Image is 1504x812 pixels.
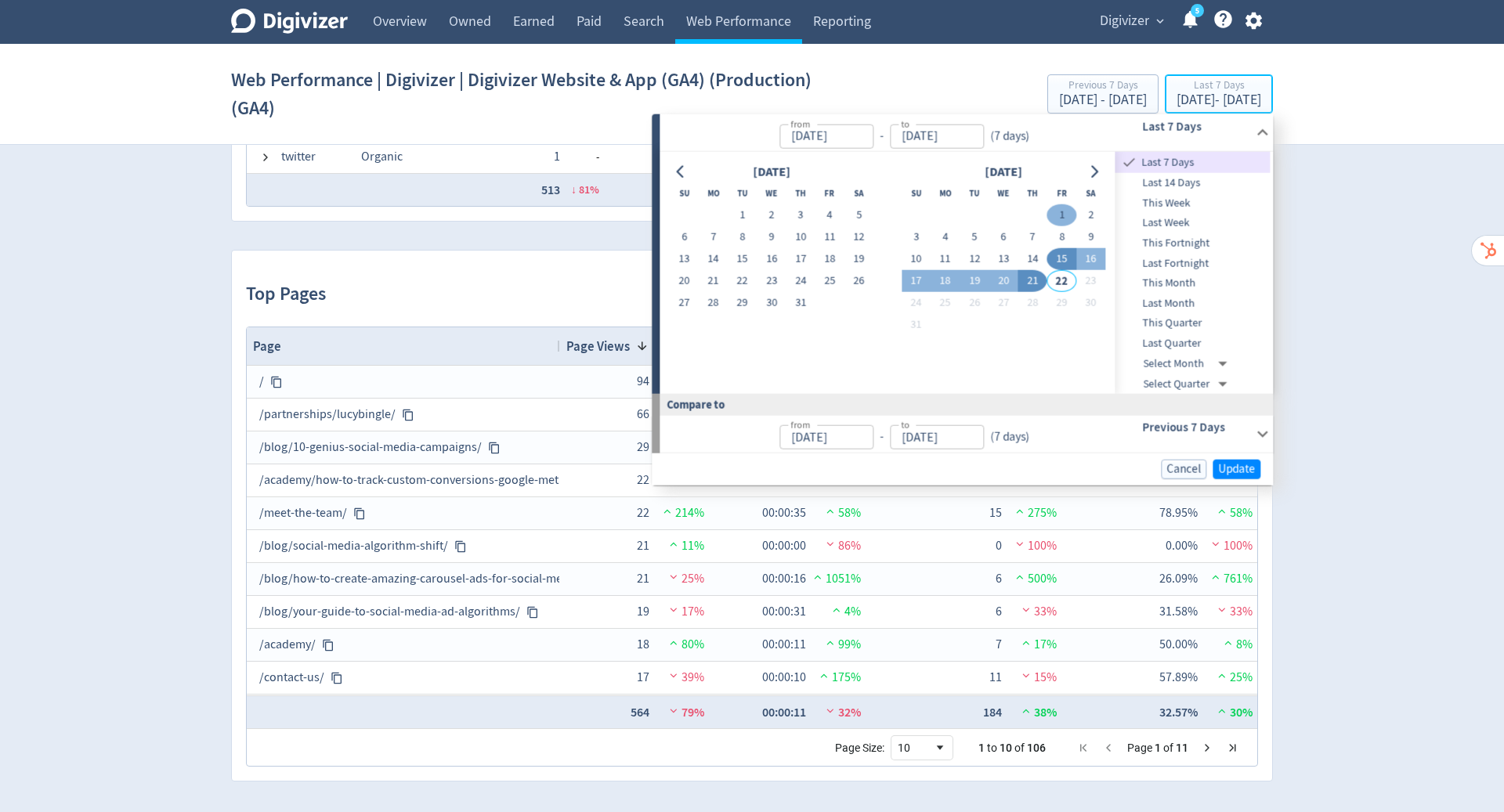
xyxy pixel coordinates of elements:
div: Page Size: [835,742,884,754]
button: 4 [931,226,960,248]
button: 2 [1076,204,1105,226]
button: 3 [786,204,815,226]
div: 00:00:35 [762,498,806,529]
span: 1051% [810,571,861,586]
button: 26 [960,292,989,314]
span: 32% [822,704,861,720]
span: 30% [1214,704,1253,720]
th: Tuesday [728,182,757,204]
span: 86% [822,538,861,554]
button: 28 [699,292,728,314]
span: 761% [1208,571,1253,586]
div: Last Week [1115,213,1271,233]
button: 8 [728,226,757,248]
img: positive-performance.svg [1214,669,1230,681]
div: /partnerships/lucybingle/ [259,399,548,430]
div: 31.58% [1159,597,1198,627]
span: of [1163,742,1173,754]
span: 214% [660,505,704,521]
div: /academy/ [259,630,548,660]
img: negative-performance.svg [1018,604,1034,615]
th: Monday [931,182,960,204]
div: 19 [610,597,649,627]
span: 33% [1214,604,1253,619]
div: /blog/10-genius-social-media-campaigns/ [259,432,548,463]
span: 275% [1012,505,1057,521]
div: [DATE] [748,161,795,182]
button: Last 7 Days[DATE]- [DATE] [1165,74,1273,114]
img: positive-performance.svg [816,669,832,681]
img: negative-performance.svg [1012,538,1028,550]
button: 16 [757,248,786,270]
img: positive-performance.svg [1214,705,1230,716]
button: 5 [844,204,873,226]
button: 1 [728,204,757,226]
div: - [873,428,890,446]
img: negative-performance.svg [1018,669,1034,681]
span: of [1014,742,1025,754]
span: Page [253,337,281,355]
div: /contact-us/ [259,662,548,693]
div: 78.95% [1159,498,1198,529]
img: negative-performance.svg [666,571,681,583]
button: Update [1213,460,1260,479]
span: Digivizer [1100,9,1149,34]
div: Compare to [652,394,1273,415]
img: negative-performance.svg [1208,538,1224,550]
div: Select Quarter [1144,374,1234,394]
a: 5 [1191,4,1204,17]
img: positive-performance.svg [1214,505,1230,517]
img: positive-performance.svg [1012,505,1028,517]
div: Last Page [1226,742,1238,754]
button: 6 [670,226,699,248]
button: 17 [902,270,931,292]
div: Previous 7 Days [1059,80,1147,93]
div: ( 7 days ) [984,428,1029,446]
div: /blog/your-guide-to-social-media-ad-algorithms/ [259,597,548,627]
button: Cancel [1161,460,1206,479]
div: This Week [1115,193,1271,213]
button: 10 [786,226,815,248]
button: 25 [815,270,844,292]
th: Tuesday [960,182,989,204]
div: 32.57% [1159,697,1198,727]
span: - [560,142,599,172]
div: ( 7 days ) [984,127,1036,145]
div: 0 [963,531,1002,561]
span: 99% [822,637,861,652]
img: positive-performance.svg [810,571,826,583]
span: This Week [1115,194,1271,211]
button: 20 [670,270,699,292]
label: from [790,418,810,431]
div: Last Quarter [1115,334,1271,354]
span: Update [1218,464,1255,475]
div: 26.09% [1159,564,1198,594]
button: 5 [960,226,989,248]
div: 6 [963,597,1002,627]
img: negative-performance.svg [822,538,838,550]
div: 21 [610,531,649,561]
div: Next Page [1201,742,1213,754]
div: 00:00:00 [762,531,806,561]
button: 18 [931,270,960,292]
button: 22 [728,270,757,292]
h6: Last 7 Days [1142,117,1249,135]
button: 26 [844,270,873,292]
span: This Month [1115,275,1271,292]
button: 30 [1076,292,1105,314]
h2: Top Pages [246,281,333,308]
div: This Fortnight [1115,233,1271,254]
span: 17% [666,604,704,619]
div: 00:00:31 [762,597,806,627]
div: [DATE] - [DATE] [1059,93,1147,107]
button: Previous 7 Days[DATE] - [DATE] [1047,74,1159,114]
span: 33% [1018,604,1057,619]
th: Friday [815,182,844,204]
span: 11% [666,538,704,554]
button: 30 [757,292,786,314]
img: positive-performance.svg [1208,571,1224,583]
span: 39% [666,669,704,685]
text: 5 [1195,5,1199,16]
div: / [259,366,548,397]
div: 00:00:11 [762,697,806,727]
